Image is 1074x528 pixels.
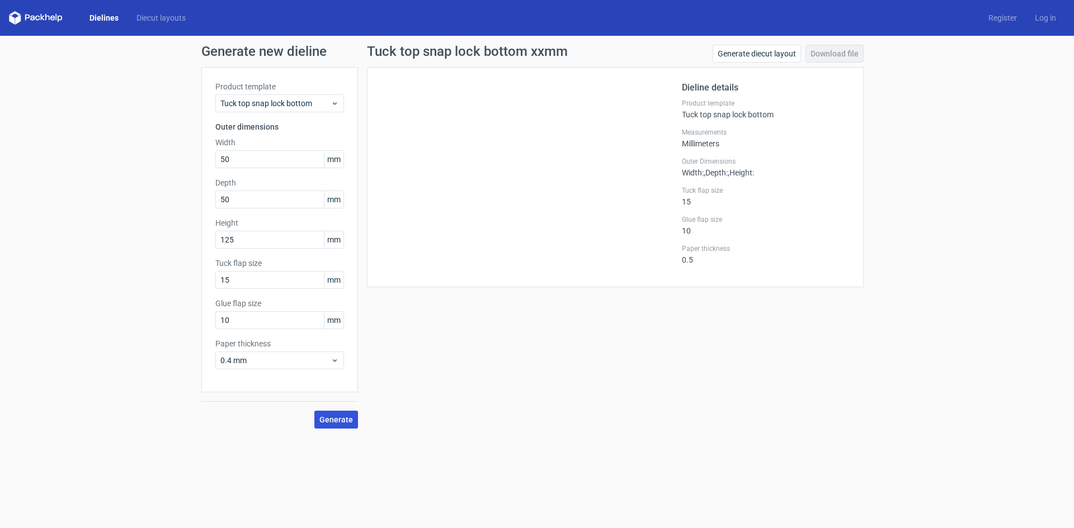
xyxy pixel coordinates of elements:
[319,416,353,424] span: Generate
[682,81,850,94] h2: Dieline details
[128,12,195,23] a: Diecut layouts
[713,45,801,63] a: Generate diecut layout
[682,99,850,108] label: Product template
[324,231,343,248] span: mm
[682,186,850,206] div: 15
[201,45,873,58] h1: Generate new dieline
[81,12,128,23] a: Dielines
[682,244,850,253] label: Paper thickness
[682,128,850,148] div: Millimeters
[314,411,358,429] button: Generate
[215,81,344,92] label: Product template
[215,137,344,148] label: Width
[682,186,850,195] label: Tuck flap size
[979,12,1026,23] a: Register
[324,272,343,288] span: mm
[324,151,343,168] span: mm
[215,298,344,309] label: Glue flap size
[215,217,344,229] label: Height
[682,244,850,264] div: 0.5
[682,99,850,119] div: Tuck top snap lock bottom
[215,177,344,188] label: Depth
[728,168,754,177] span: , Height :
[220,355,331,366] span: 0.4 mm
[215,258,344,269] label: Tuck flap size
[215,121,344,132] h3: Outer dimensions
[215,338,344,349] label: Paper thickness
[682,128,850,137] label: Measurements
[682,157,850,166] label: Outer Dimensions
[682,215,850,235] div: 10
[1026,12,1065,23] a: Log in
[367,45,568,58] h1: Tuck top snap lock bottom xxmm
[324,191,343,208] span: mm
[682,168,704,177] span: Width :
[220,98,331,109] span: Tuck top snap lock bottom
[704,168,728,177] span: , Depth :
[682,215,850,224] label: Glue flap size
[324,312,343,329] span: mm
